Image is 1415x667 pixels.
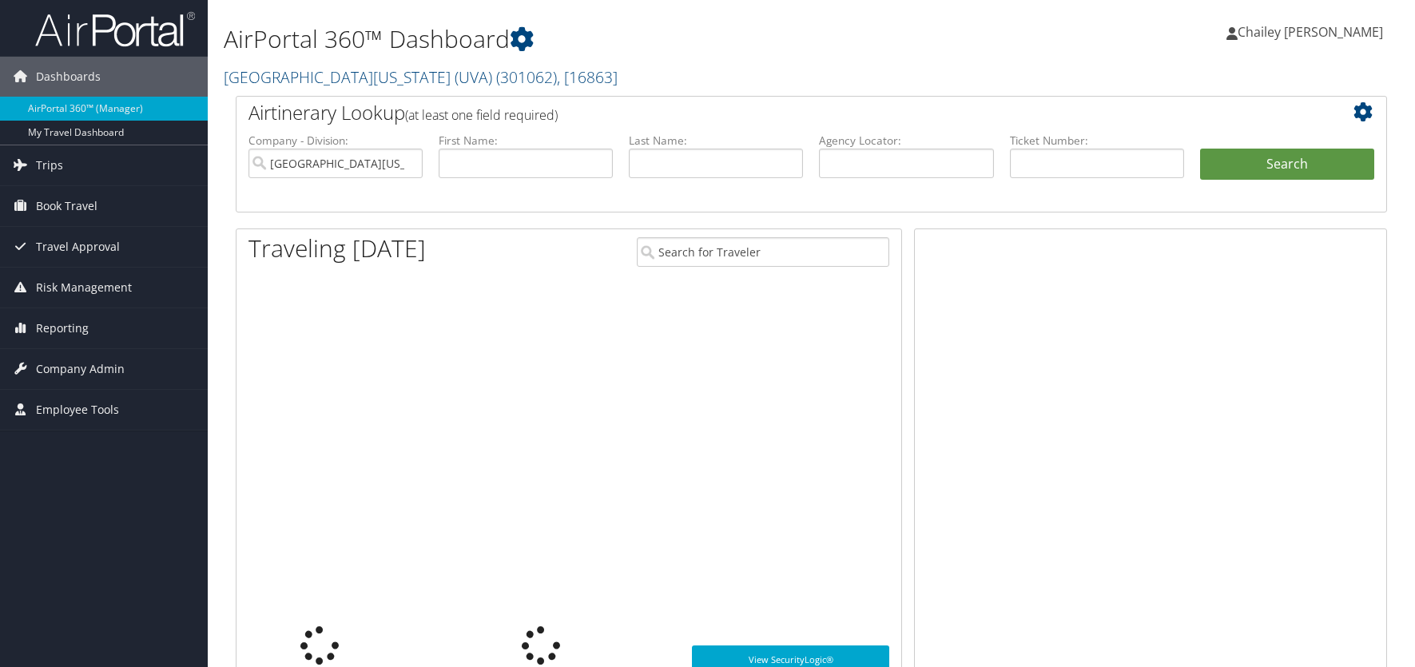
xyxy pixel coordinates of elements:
h1: AirPortal 360™ Dashboard [224,22,1008,56]
span: Travel Approval [36,227,120,267]
span: Employee Tools [36,390,119,430]
h1: Traveling [DATE] [248,232,426,265]
span: Reporting [36,308,89,348]
img: airportal-logo.png [35,10,195,48]
label: First Name: [439,133,613,149]
span: , [ 16863 ] [557,66,618,88]
label: Last Name: [629,133,803,149]
span: Risk Management [36,268,132,308]
label: Company - Division: [248,133,423,149]
span: Dashboards [36,57,101,97]
label: Agency Locator: [819,133,993,149]
span: ( 301062 ) [496,66,557,88]
span: Chailey [PERSON_NAME] [1238,23,1383,41]
label: Ticket Number: [1010,133,1184,149]
a: Chailey [PERSON_NAME] [1226,8,1399,56]
h2: Airtinerary Lookup [248,99,1278,126]
span: Book Travel [36,186,97,226]
span: Company Admin [36,349,125,389]
span: Trips [36,145,63,185]
a: [GEOGRAPHIC_DATA][US_STATE] (UVA) [224,66,618,88]
input: Search for Traveler [637,237,890,267]
button: Search [1200,149,1374,181]
span: (at least one field required) [405,106,558,124]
